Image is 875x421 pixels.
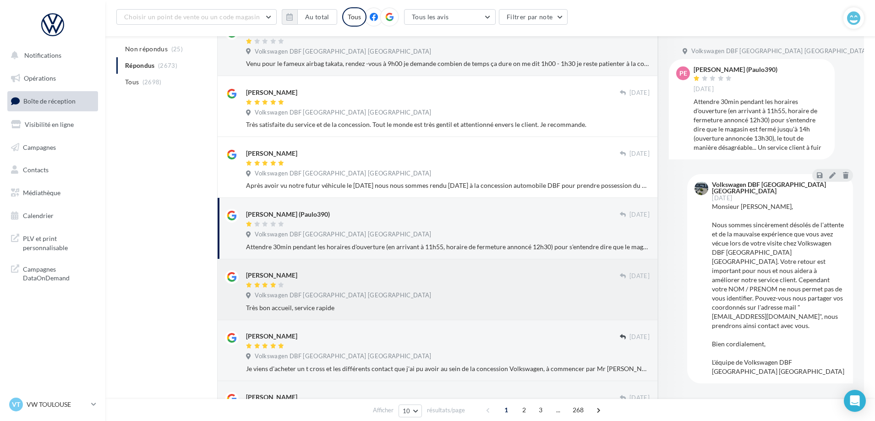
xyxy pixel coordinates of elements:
[694,85,714,93] span: [DATE]
[5,206,100,225] a: Calendrier
[5,115,100,134] a: Visibilité en ligne
[23,166,49,174] span: Contacts
[629,394,650,402] span: [DATE]
[246,332,297,341] div: [PERSON_NAME]
[282,9,337,25] button: Au total
[23,189,60,197] span: Médiathèque
[255,291,431,300] span: Volkswagen DBF [GEOGRAPHIC_DATA] [GEOGRAPHIC_DATA]
[694,97,827,152] div: Attendre 30min pendant les horaires d'ouverture (en arrivant à 11h55, horaire de fermeture annonc...
[246,271,297,280] div: [PERSON_NAME]
[5,160,100,180] a: Contacts
[246,120,650,129] div: Très satisfaite du service et de la concession. Tout le monde est très gentil et attentionné enve...
[246,393,297,402] div: [PERSON_NAME]
[629,150,650,158] span: [DATE]
[124,13,260,21] span: Choisir un point de vente ou un code magasin
[569,403,588,417] span: 268
[342,7,366,27] div: Tous
[679,69,687,78] span: PE
[246,181,650,190] div: Après avoir vu notre futur véhicule le [DATE] nous nous sommes rendu [DATE] à la concession autom...
[712,202,846,376] div: Monsieur [PERSON_NAME], Nous sommes sincèrement désolés de l'attente et de la mauvaise expérience...
[5,138,100,157] a: Campagnes
[23,212,54,219] span: Calendrier
[399,405,422,417] button: 10
[24,74,56,82] span: Opérations
[246,364,650,373] div: Je viens d'acheter un t cross et les différents contact que j'ai pu avoir au sein de la concessio...
[125,77,139,87] span: Tous
[5,229,100,256] a: PLV et print personnalisable
[116,9,277,25] button: Choisir un point de vente ou un code magasin
[7,396,98,413] a: VT VW TOULOUSE
[712,195,732,201] span: [DATE]
[23,263,94,283] span: Campagnes DataOnDemand
[24,51,61,59] span: Notifications
[629,272,650,280] span: [DATE]
[246,242,650,252] div: Attendre 30min pendant les horaires d'ouverture (en arrivant à 11h55, horaire de fermeture annonc...
[5,183,100,202] a: Médiathèque
[246,303,650,312] div: Très bon accueil, service rapide
[12,400,20,409] span: VT
[255,169,431,178] span: Volkswagen DBF [GEOGRAPHIC_DATA] [GEOGRAPHIC_DATA]
[499,9,568,25] button: Filtrer par note
[25,120,74,128] span: Visibilité en ligne
[5,46,96,65] button: Notifications
[403,407,410,415] span: 10
[844,390,866,412] div: Open Intercom Messenger
[629,89,650,97] span: [DATE]
[629,211,650,219] span: [DATE]
[255,230,431,239] span: Volkswagen DBF [GEOGRAPHIC_DATA] [GEOGRAPHIC_DATA]
[297,9,337,25] button: Au total
[246,149,297,158] div: [PERSON_NAME]
[712,181,844,194] div: Volkswagen DBF [GEOGRAPHIC_DATA] [GEOGRAPHIC_DATA]
[27,400,87,409] p: VW TOULOUSE
[691,47,868,55] span: Volkswagen DBF [GEOGRAPHIC_DATA] [GEOGRAPHIC_DATA]
[5,259,100,286] a: Campagnes DataOnDemand
[5,69,100,88] a: Opérations
[629,333,650,341] span: [DATE]
[404,9,496,25] button: Tous les avis
[23,97,76,105] span: Boîte de réception
[255,48,431,56] span: Volkswagen DBF [GEOGRAPHIC_DATA] [GEOGRAPHIC_DATA]
[246,59,650,68] div: Venu pour le fameux airbag takata, rendez -vous à 9h00 je demande combien de temps ça dure on me ...
[694,66,777,73] div: [PERSON_NAME] (Paulo390)
[499,403,514,417] span: 1
[246,88,297,97] div: [PERSON_NAME]
[23,232,94,252] span: PLV et print personnalisable
[5,91,100,111] a: Boîte de réception
[171,45,183,53] span: (25)
[255,109,431,117] span: Volkswagen DBF [GEOGRAPHIC_DATA] [GEOGRAPHIC_DATA]
[142,78,162,86] span: (2698)
[246,210,330,219] div: [PERSON_NAME] (Paulo390)
[373,406,394,415] span: Afficher
[427,406,465,415] span: résultats/page
[551,403,566,417] span: ...
[23,143,56,151] span: Campagnes
[125,44,168,54] span: Non répondus
[533,403,548,417] span: 3
[517,403,531,417] span: 2
[255,352,431,361] span: Volkswagen DBF [GEOGRAPHIC_DATA] [GEOGRAPHIC_DATA]
[412,13,449,21] span: Tous les avis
